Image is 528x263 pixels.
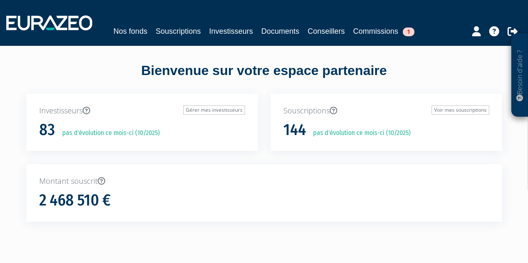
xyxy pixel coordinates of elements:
a: Voir mes souscriptions [432,105,489,115]
p: Montant souscrit [39,176,489,187]
a: Documents [261,25,299,37]
span: 1 [403,28,414,36]
p: pas d'évolution ce mois-ci (10/2025) [56,128,160,138]
h1: 83 [39,121,55,139]
p: pas d'évolution ce mois-ci (10/2025) [307,128,411,138]
h1: 144 [283,121,306,139]
p: Besoin d'aide ? [515,38,525,113]
p: Souscriptions [283,105,489,116]
img: 1732889491-logotype_eurazeo_blanc_rvb.png [6,15,92,30]
p: Investisseurs [39,105,245,116]
h1: 2 468 510 € [39,192,111,209]
a: Conseillers [308,25,345,37]
a: Souscriptions [156,25,201,37]
a: Investisseurs [209,25,253,37]
a: Nos fonds [114,25,147,37]
a: Gérer mes investisseurs [183,105,245,115]
a: Commissions1 [353,25,414,37]
div: Bienvenue sur votre espace partenaire [20,61,508,94]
